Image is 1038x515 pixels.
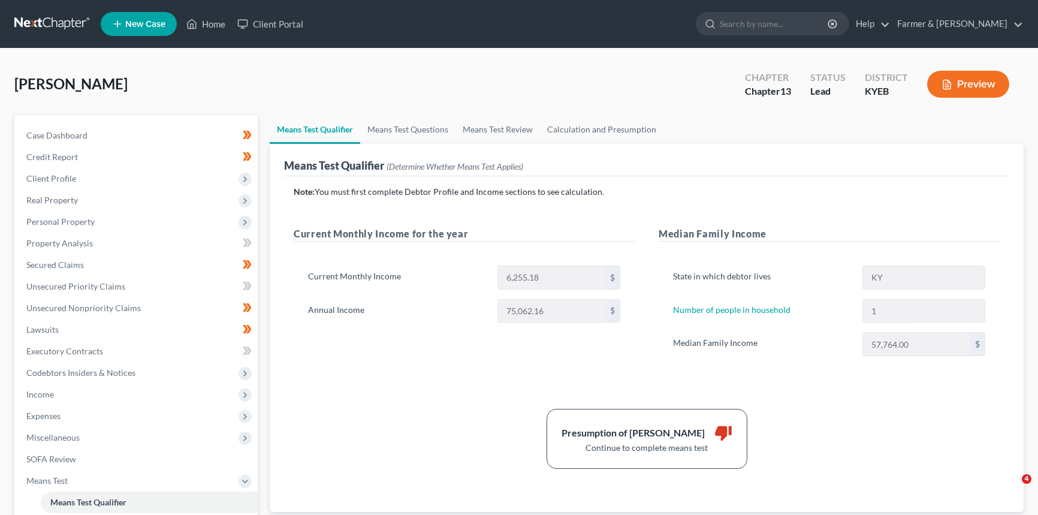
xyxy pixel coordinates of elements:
[927,71,1009,98] button: Preview
[745,85,791,98] div: Chapter
[17,297,258,319] a: Unsecured Nonpriority Claims
[562,442,732,454] div: Continue to complete means test
[294,186,1000,198] p: You must first complete Debtor Profile and Income sections to see calculation.
[26,152,78,162] span: Credit Report
[667,266,856,290] label: State in which debtor lives
[26,195,78,205] span: Real Property
[270,115,360,144] a: Means Test Qualifier
[1022,474,1031,484] span: 4
[720,13,829,35] input: Search by name...
[745,71,791,85] div: Chapter
[667,332,856,356] label: Median Family Income
[540,115,663,144] a: Calculation and Presumption
[498,266,605,289] input: 0.00
[17,254,258,276] a: Secured Claims
[997,474,1026,503] iframe: Intercom live chat
[387,161,523,171] span: (Determine Whether Means Test Applies)
[498,300,605,323] input: 0.00
[41,492,258,513] a: Means Test Qualifier
[850,13,890,35] a: Help
[970,333,985,356] div: $
[605,266,620,289] div: $
[294,186,315,197] strong: Note:
[673,305,790,315] a: Number of people in household
[302,266,491,290] label: Current Monthly Income
[17,146,258,168] a: Credit Report
[17,233,258,254] a: Property Analysis
[891,13,1023,35] a: Farmer & [PERSON_NAME]
[26,411,61,421] span: Expenses
[294,227,635,242] h5: Current Monthly Income for the year
[810,85,846,98] div: Lead
[26,303,141,313] span: Unsecured Nonpriority Claims
[26,475,68,486] span: Means Test
[360,115,455,144] a: Means Test Questions
[659,227,1000,242] h5: Median Family Income
[863,300,985,323] input: --
[26,173,76,183] span: Client Profile
[26,238,93,248] span: Property Analysis
[180,13,231,35] a: Home
[17,125,258,146] a: Case Dashboard
[865,71,908,85] div: District
[455,115,540,144] a: Means Test Review
[125,20,165,29] span: New Case
[17,276,258,297] a: Unsecured Priority Claims
[284,158,523,173] div: Means Test Qualifier
[26,368,135,378] span: Codebtors Insiders & Notices
[605,300,620,323] div: $
[17,341,258,362] a: Executory Contracts
[26,432,80,442] span: Miscellaneous
[231,13,309,35] a: Client Portal
[863,333,970,356] input: 0.00
[810,71,846,85] div: Status
[26,389,54,399] span: Income
[17,319,258,341] a: Lawsuits
[865,85,908,98] div: KYEB
[26,216,95,227] span: Personal Property
[780,85,791,97] span: 13
[714,424,732,442] i: thumb_down
[863,266,985,289] input: State
[14,75,128,92] span: [PERSON_NAME]
[26,260,84,270] span: Secured Claims
[50,497,126,507] span: Means Test Qualifier
[26,454,76,464] span: SOFA Review
[26,324,59,335] span: Lawsuits
[26,130,87,140] span: Case Dashboard
[302,299,491,323] label: Annual Income
[26,346,103,356] span: Executory Contracts
[562,426,705,440] div: Presumption of [PERSON_NAME]
[17,448,258,470] a: SOFA Review
[26,281,125,291] span: Unsecured Priority Claims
